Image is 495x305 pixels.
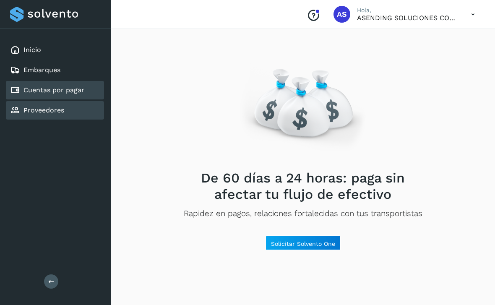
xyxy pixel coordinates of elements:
p: ASENDING SOLUCIONES COMERCIALES SAS DE CV [357,14,458,22]
p: Rapidez en pagos, relaciones fortalecidas con tus transportistas [184,209,422,219]
a: Embarques [23,66,60,74]
div: Embarques [6,61,104,79]
div: Inicio [6,41,104,59]
h2: De 60 días a 24 horas: paga sin afectar tu flujo de efectivo [183,170,422,202]
a: Proveedores [23,106,64,114]
button: Solicitar Solvento One [266,235,341,252]
a: Cuentas por pagar [23,86,84,94]
div: Cuentas por pagar [6,81,104,99]
div: Proveedores [6,101,104,120]
span: Solicitar Solvento One [271,241,335,247]
p: Hola, [357,7,458,14]
img: Empty state image [230,40,375,163]
a: Inicio [23,46,41,54]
